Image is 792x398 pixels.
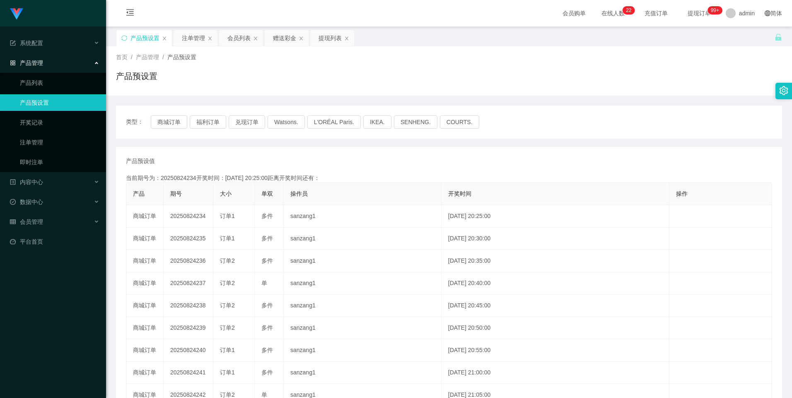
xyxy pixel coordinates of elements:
[133,190,145,197] span: 产品
[164,362,213,384] td: 20250824241
[268,115,305,129] button: Watsons.
[126,362,164,384] td: 商城订单
[20,94,99,111] a: 产品预设置
[10,179,16,185] i: 图标: profile
[10,8,23,20] img: logo.9652507e.png
[261,280,267,286] span: 单
[164,250,213,272] td: 20250824236
[261,257,273,264] span: 多件
[126,317,164,339] td: 商城订单
[597,10,629,16] span: 在线人数
[10,40,16,46] i: 图标: form
[116,54,128,60] span: 首页
[126,295,164,317] td: 商城订单
[284,317,442,339] td: sanzang1
[442,295,669,317] td: [DATE] 20:45:00
[164,339,213,362] td: 20250824240
[676,190,688,197] span: 操作
[10,233,99,250] a: 图标: dashboard平台首页
[344,36,349,41] i: 图标: close
[284,295,442,317] td: sanzang1
[363,115,391,129] button: IKEA.
[284,228,442,250] td: sanzang1
[10,60,43,66] span: 产品管理
[10,219,16,225] i: 图标: table
[261,213,273,219] span: 多件
[10,218,43,225] span: 会员管理
[253,36,258,41] i: 图标: close
[775,34,782,41] i: 图标: unlock
[442,250,669,272] td: [DATE] 20:35:00
[126,157,155,165] span: 产品预设值
[126,228,164,250] td: 商城订单
[10,40,43,46] span: 系统配置
[319,30,342,46] div: 提现列表
[162,54,164,60] span: /
[116,70,157,82] h1: 产品预设置
[273,30,296,46] div: 赠送彩金
[162,36,167,41] i: 图标: close
[442,362,669,384] td: [DATE] 21:00:00
[190,115,226,129] button: 福利订单
[284,250,442,272] td: sanzang1
[126,250,164,272] td: 商城订单
[164,317,213,339] td: 20250824239
[116,0,144,27] i: 图标: menu-fold
[20,134,99,151] a: 注单管理
[220,257,235,264] span: 订单2
[208,36,212,41] i: 图标: close
[126,272,164,295] td: 商城订单
[440,115,479,129] button: COURTS.
[131,54,133,60] span: /
[10,60,16,66] i: 图标: appstore-o
[126,115,151,129] span: 类型：
[164,295,213,317] td: 20250824238
[640,10,672,16] span: 充值订单
[227,30,251,46] div: 会员列表
[164,228,213,250] td: 20250824235
[261,391,267,398] span: 单
[707,6,722,14] sup: 946
[229,115,265,129] button: 兑现订单
[20,154,99,170] a: 即时注单
[261,324,273,331] span: 多件
[442,228,669,250] td: [DATE] 20:30:00
[290,190,308,197] span: 操作员
[220,213,235,219] span: 订单1
[629,6,632,14] p: 2
[284,272,442,295] td: sanzang1
[10,199,43,205] span: 数据中心
[220,369,235,376] span: 订单1
[261,190,273,197] span: 单双
[442,339,669,362] td: [DATE] 20:55:00
[136,54,159,60] span: 产品管理
[126,174,772,182] div: 当前期号为：20250824234开奖时间：[DATE] 20:25:00距离开奖时间还有：
[261,235,273,242] span: 多件
[448,190,471,197] span: 开奖时间
[126,205,164,228] td: 商城订单
[442,317,669,339] td: [DATE] 20:50:00
[220,190,232,197] span: 大小
[126,339,164,362] td: 商城订单
[182,30,205,46] div: 注单管理
[10,199,16,205] i: 图标: check-circle-o
[220,391,235,398] span: 订单2
[299,36,304,41] i: 图标: close
[220,280,235,286] span: 订单2
[164,205,213,228] td: 20250824234
[220,324,235,331] span: 订单2
[220,302,235,309] span: 订单2
[10,179,43,185] span: 内容中心
[261,369,273,376] span: 多件
[170,190,182,197] span: 期号
[20,114,99,131] a: 开奖记录
[220,235,235,242] span: 订单1
[167,54,196,60] span: 产品预设置
[20,74,99,91] a: 产品列表
[284,339,442,362] td: sanzang1
[394,115,437,129] button: SENHENG.
[442,272,669,295] td: [DATE] 20:40:00
[121,35,127,41] i: 图标: sync
[130,30,159,46] div: 产品预设置
[683,10,715,16] span: 提现订单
